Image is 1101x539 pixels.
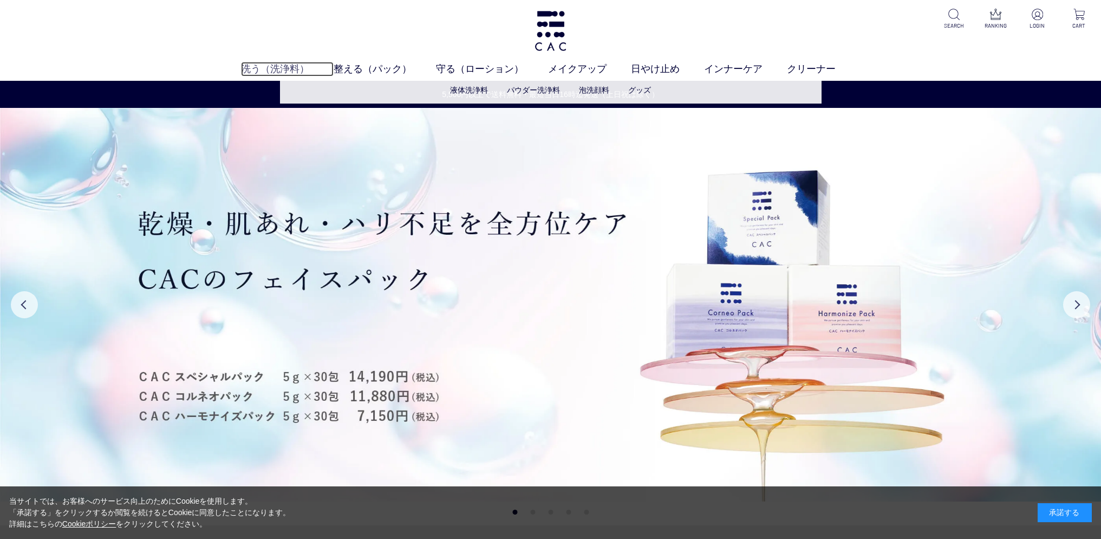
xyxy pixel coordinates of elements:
a: 泡洗顔料 [579,86,609,94]
img: logo [533,11,568,51]
a: LOGIN [1024,9,1051,30]
button: Previous [11,291,38,318]
a: RANKING [982,9,1009,30]
a: 守る（ローション） [436,62,548,76]
a: 5,500円以上で送料無料・最短当日16時迄発送（土日祝は除く） [1,89,1100,100]
a: 液体洗浄料 [450,86,488,94]
a: 洗う（洗浄料） [241,62,334,76]
p: SEARCH [941,22,967,30]
div: 当サイトでは、お客様へのサービス向上のためにCookieを使用します。 「承諾する」をクリックするか閲覧を続けるとCookieに同意したことになります。 詳細はこちらの をクリックしてください。 [9,496,291,530]
a: グッズ [628,86,651,94]
p: RANKING [982,22,1009,30]
p: LOGIN [1024,22,1051,30]
p: CART [1066,22,1092,30]
a: パウダー洗浄料 [507,86,560,94]
a: メイクアップ [548,62,631,76]
a: 整える（パック） [334,62,436,76]
button: Next [1063,291,1090,318]
a: SEARCH [941,9,967,30]
a: インナーケア [704,62,787,76]
a: クリーナー [787,62,860,76]
a: Cookieポリシー [62,519,116,528]
a: 日やけ止め [631,62,704,76]
a: CART [1066,9,1092,30]
div: 承諾する [1038,503,1092,522]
